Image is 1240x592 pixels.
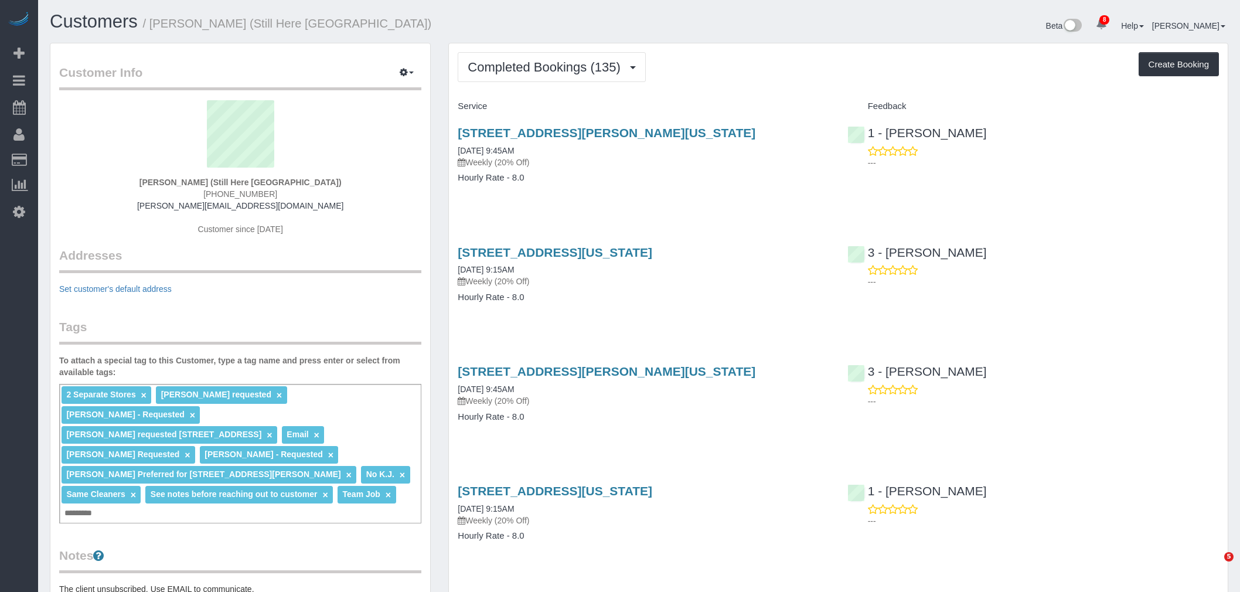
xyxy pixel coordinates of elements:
a: [STREET_ADDRESS][US_STATE] [458,484,652,498]
a: 1 - [PERSON_NAME] [847,484,987,498]
small: / [PERSON_NAME] (Still Here [GEOGRAPHIC_DATA]) [143,17,432,30]
a: × [328,450,333,460]
a: × [386,490,391,500]
span: Customer since [DATE] [198,224,283,234]
h4: Hourly Rate - 8.0 [458,412,829,422]
a: × [346,470,352,480]
a: × [185,450,190,460]
span: [PERSON_NAME] - Requested [66,410,184,419]
a: 1 - [PERSON_NAME] [847,126,987,140]
iframe: Intercom live chat [1200,552,1228,580]
p: --- [868,157,1219,169]
label: To attach a special tag to this Customer, type a tag name and press enter or select from availabl... [59,355,421,378]
a: [DATE] 9:45AM [458,385,514,394]
span: [PERSON_NAME] requested [STREET_ADDRESS] [66,430,261,439]
h4: Hourly Rate - 8.0 [458,292,829,302]
img: Automaid Logo [7,12,30,28]
strong: [PERSON_NAME] (Still Here [GEOGRAPHIC_DATA]) [139,178,342,187]
a: × [277,390,282,400]
a: × [131,490,136,500]
a: × [190,410,195,420]
a: Help [1121,21,1144,30]
p: --- [868,515,1219,527]
p: --- [868,276,1219,288]
h4: Hourly Rate - 8.0 [458,531,829,541]
p: --- [868,396,1219,407]
span: See notes before reaching out to customer [151,489,318,499]
legend: Customer Info [59,64,421,90]
span: Same Cleaners [66,489,125,499]
a: × [322,490,328,500]
a: [PERSON_NAME][EMAIL_ADDRESS][DOMAIN_NAME] [137,201,343,210]
span: [PERSON_NAME] Requested [66,450,179,459]
span: Email [287,430,308,439]
h4: Feedback [847,101,1219,111]
button: Create Booking [1139,52,1219,77]
p: Weekly (20% Off) [458,395,829,407]
a: Set customer's default address [59,284,172,294]
span: 2 Separate Stores [66,390,135,399]
a: [STREET_ADDRESS][US_STATE] [458,246,652,259]
img: New interface [1062,19,1082,34]
p: Weekly (20% Off) [458,275,829,287]
span: Team Job [343,489,380,499]
p: Weekly (20% Off) [458,156,829,168]
a: [PERSON_NAME] [1152,21,1225,30]
span: No K.J. [366,469,394,479]
p: Weekly (20% Off) [458,515,829,526]
a: × [267,430,272,440]
span: 8 [1099,15,1109,25]
button: Completed Bookings (135) [458,52,646,82]
a: 3 - [PERSON_NAME] [847,365,987,378]
span: [PERSON_NAME] requested [161,390,271,399]
span: [PERSON_NAME] Preferred for [STREET_ADDRESS][PERSON_NAME] [66,469,340,479]
a: [DATE] 9:15AM [458,265,514,274]
span: 5 [1224,552,1234,562]
a: Customers [50,11,138,32]
a: [STREET_ADDRESS][PERSON_NAME][US_STATE] [458,365,755,378]
hm-ph: [PHONE_NUMBER] [203,189,277,199]
a: × [400,470,405,480]
a: [DATE] 9:15AM [458,504,514,513]
a: Beta [1046,21,1082,30]
legend: Notes [59,547,421,573]
a: × [141,390,147,400]
span: [PERSON_NAME] - Requested [205,450,322,459]
h4: Hourly Rate - 8.0 [458,173,829,183]
span: Completed Bookings (135) [468,60,626,74]
a: × [314,430,319,440]
h4: Service [458,101,829,111]
legend: Tags [59,318,421,345]
a: 8 [1090,12,1113,38]
a: [STREET_ADDRESS][PERSON_NAME][US_STATE] [458,126,755,140]
a: [DATE] 9:45AM [458,146,514,155]
a: 3 - [PERSON_NAME] [847,246,987,259]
